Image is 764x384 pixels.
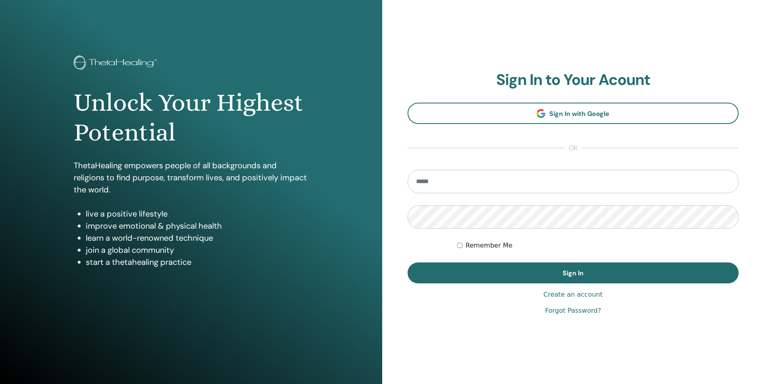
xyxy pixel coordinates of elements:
[563,269,584,277] span: Sign In
[86,208,308,220] li: live a positive lifestyle
[86,232,308,244] li: learn a world-renowned technique
[549,109,609,118] span: Sign In with Google
[86,244,308,256] li: join a global community
[466,241,513,250] label: Remember Me
[86,256,308,268] li: start a thetahealing practice
[408,71,739,89] h2: Sign In to Your Acount
[74,159,308,196] p: ThetaHealing empowers people of all backgrounds and religions to find purpose, transform lives, a...
[457,241,739,250] div: Keep me authenticated indefinitely or until I manually logout
[545,306,601,316] a: Forgot Password?
[408,103,739,124] a: Sign In with Google
[86,220,308,232] li: improve emotional & physical health
[408,262,739,283] button: Sign In
[74,88,308,148] h1: Unlock Your Highest Potential
[565,143,582,153] span: or
[543,290,603,299] a: Create an account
